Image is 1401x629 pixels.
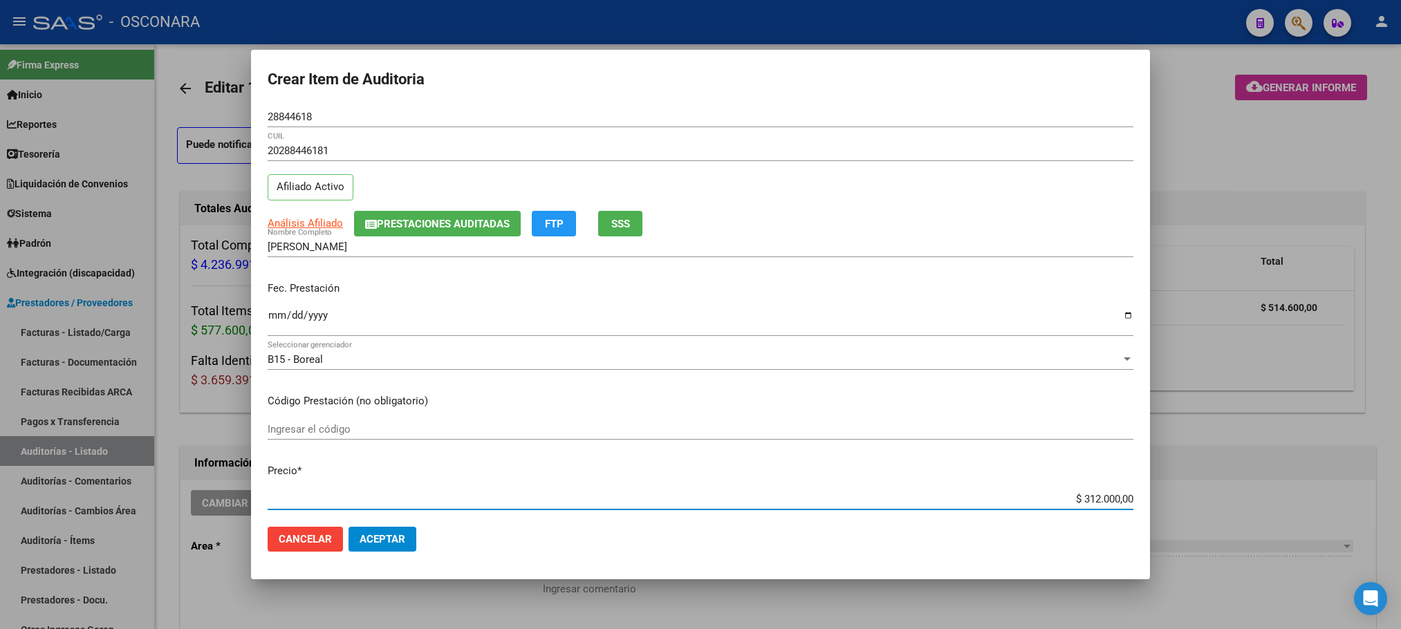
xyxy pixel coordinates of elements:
button: Aceptar [349,527,416,552]
span: Cancelar [279,533,332,545]
button: FTP [532,211,576,236]
p: Afiliado Activo [268,174,353,201]
p: Fec. Prestación [268,281,1133,297]
button: SSS [598,211,642,236]
span: Aceptar [360,533,405,545]
span: SSS [611,218,630,230]
span: Análisis Afiliado [268,217,343,229]
button: Prestaciones Auditadas [354,211,521,236]
button: Cancelar [268,527,343,552]
span: FTP [545,218,564,230]
div: Open Intercom Messenger [1354,582,1387,615]
span: Prestaciones Auditadas [377,218,510,230]
span: B15 - Boreal [268,353,323,366]
p: Código Prestación (no obligatorio) [268,393,1133,409]
p: Precio [268,463,1133,479]
h2: Crear Item de Auditoria [268,66,1133,93]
